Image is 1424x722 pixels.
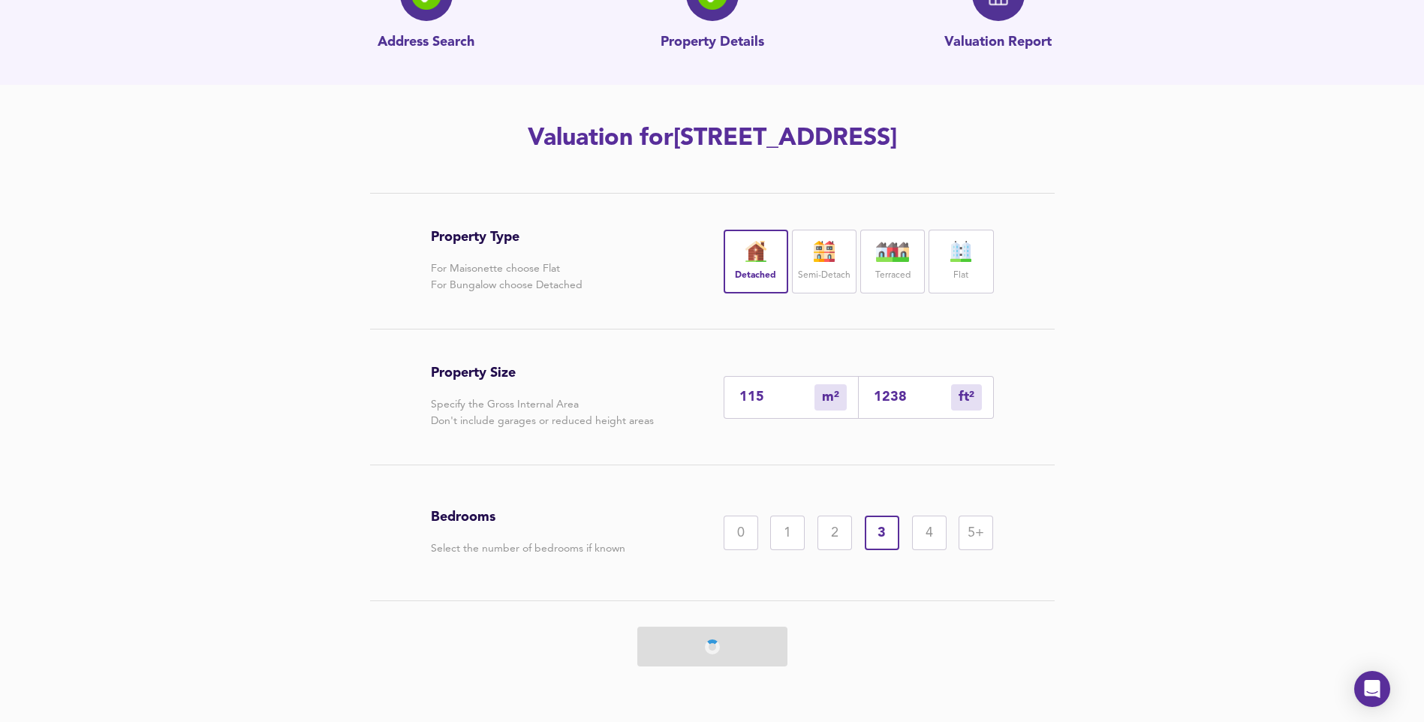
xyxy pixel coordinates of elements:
[912,516,947,550] div: 4
[865,516,899,550] div: 3
[792,230,857,293] div: Semi-Detach
[431,229,583,245] h3: Property Type
[929,230,993,293] div: Flat
[739,389,814,405] input: Enter sqm
[431,365,654,381] h3: Property Size
[288,122,1137,155] h2: Valuation for [STREET_ADDRESS]
[860,230,925,293] div: Terraced
[770,516,805,550] div: 1
[875,266,911,285] label: Terraced
[814,384,847,411] div: m²
[735,266,776,285] label: Detached
[874,241,911,262] img: house-icon
[431,509,625,525] h3: Bedrooms
[431,260,583,293] p: For Maisonette choose Flat For Bungalow choose Detached
[817,516,852,550] div: 2
[378,33,474,53] p: Address Search
[724,230,788,293] div: Detached
[737,241,775,262] img: house-icon
[874,389,951,405] input: Sqft
[724,516,758,550] div: 0
[431,540,625,557] p: Select the number of bedrooms if known
[953,266,968,285] label: Flat
[951,384,982,411] div: m²
[661,33,764,53] p: Property Details
[959,516,993,550] div: 5+
[1354,671,1390,707] div: Open Intercom Messenger
[798,266,850,285] label: Semi-Detach
[805,241,843,262] img: house-icon
[944,33,1052,53] p: Valuation Report
[431,396,654,429] p: Specify the Gross Internal Area Don't include garages or reduced height areas
[942,241,980,262] img: flat-icon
